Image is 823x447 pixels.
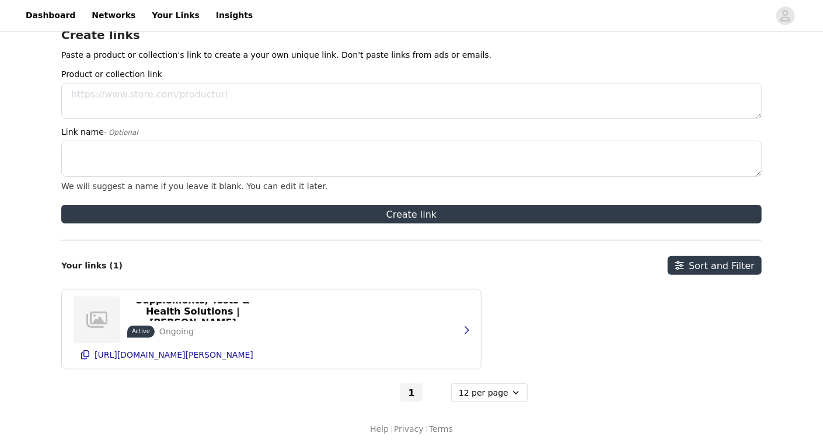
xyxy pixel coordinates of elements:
button: Go to next page [426,383,449,402]
a: Terms [429,423,453,435]
a: Privacy [394,423,424,435]
label: Link name [61,126,755,138]
p: [URL][DOMAIN_NAME][PERSON_NAME] [95,350,253,359]
p: Ongoing [159,326,194,338]
button: Supplements, Tests & Health Solutions | [PERSON_NAME] [127,302,259,321]
button: [URL][DOMAIN_NAME][PERSON_NAME] [74,345,469,364]
button: Create link [61,205,762,223]
p: Paste a product or collection's link to create a your own unique link. Don't paste links from ads... [61,49,762,61]
button: Sort and Filter [668,256,762,275]
p: Supplements, Tests & Health Solutions | [PERSON_NAME] [134,295,252,328]
a: Insights [209,2,260,29]
a: Networks [85,2,142,29]
a: Dashboard [19,2,82,29]
button: Go To Page 1 [400,383,423,402]
p: Active [132,327,150,336]
label: Product or collection link [61,68,755,81]
button: Go to previous page [374,383,397,402]
a: Your Links [145,2,207,29]
div: We will suggest a name if you leave it blank. You can edit it later. [61,181,762,191]
h2: Your links (1) [61,261,123,271]
div: avatar [780,6,791,25]
span: - Optional [104,128,138,137]
h2: Create links [61,28,762,42]
a: Help [370,423,389,435]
